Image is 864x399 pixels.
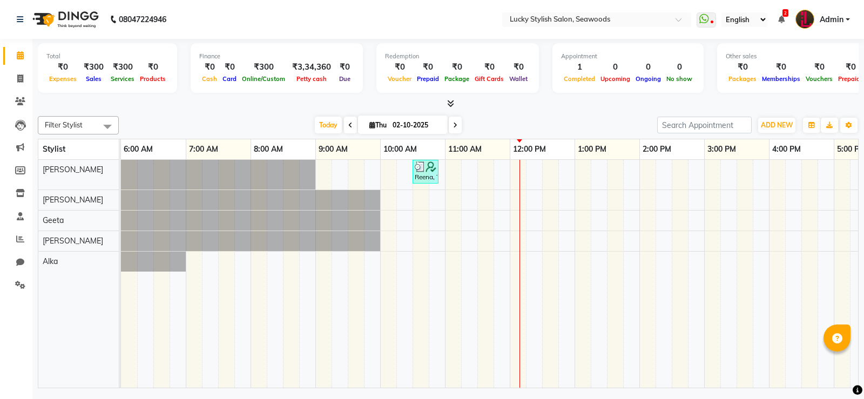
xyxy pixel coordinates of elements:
[385,61,414,73] div: ₹0
[664,61,695,73] div: 0
[507,61,530,73] div: ₹0
[220,75,239,83] span: Card
[442,75,472,83] span: Package
[186,141,221,157] a: 7:00 AM
[819,356,853,388] iframe: chat widget
[414,75,442,83] span: Prepaid
[108,61,137,73] div: ₹300
[758,118,795,133] button: ADD NEW
[385,52,530,61] div: Redemption
[442,61,472,73] div: ₹0
[640,141,674,157] a: 2:00 PM
[46,61,79,73] div: ₹0
[288,61,335,73] div: ₹3,34,360
[43,165,103,174] span: [PERSON_NAME]
[43,144,65,154] span: Stylist
[381,141,420,157] a: 10:00 AM
[239,75,288,83] span: Online/Custom
[598,75,633,83] span: Upcoming
[389,117,443,133] input: 2025-10-02
[575,141,609,157] a: 1:00 PM
[657,117,752,133] input: Search Appointment
[137,75,168,83] span: Products
[335,61,354,73] div: ₹0
[598,61,633,73] div: 0
[43,195,103,205] span: [PERSON_NAME]
[199,61,220,73] div: ₹0
[561,61,598,73] div: 1
[633,61,664,73] div: 0
[251,141,286,157] a: 8:00 AM
[79,61,108,73] div: ₹300
[43,215,64,225] span: Geeta
[761,121,793,129] span: ADD NEW
[28,4,102,35] img: logo
[316,141,350,157] a: 9:00 AM
[46,75,79,83] span: Expenses
[769,141,804,157] a: 4:00 PM
[315,117,342,133] span: Today
[43,256,58,266] span: Alka
[561,52,695,61] div: Appointment
[43,236,103,246] span: [PERSON_NAME]
[705,141,739,157] a: 3:00 PM
[803,75,835,83] span: Vouchers
[507,75,530,83] span: Wallet
[199,52,354,61] div: Finance
[119,4,166,35] b: 08047224946
[239,61,288,73] div: ₹300
[137,61,168,73] div: ₹0
[414,61,442,73] div: ₹0
[472,75,507,83] span: Gift Cards
[336,75,353,83] span: Due
[726,75,759,83] span: Packages
[820,14,843,25] span: Admin
[446,141,484,157] a: 11:00 AM
[472,61,507,73] div: ₹0
[108,75,137,83] span: Services
[561,75,598,83] span: Completed
[121,141,156,157] a: 6:00 AM
[199,75,220,83] span: Cash
[664,75,695,83] span: No show
[778,15,785,24] a: 2
[367,121,389,129] span: Thu
[803,61,835,73] div: ₹0
[726,61,759,73] div: ₹0
[633,75,664,83] span: Ongoing
[220,61,239,73] div: ₹0
[83,75,104,83] span: Sales
[385,75,414,83] span: Voucher
[510,141,549,157] a: 12:00 PM
[759,61,803,73] div: ₹0
[795,10,814,29] img: Admin
[46,52,168,61] div: Total
[782,9,788,17] span: 2
[294,75,329,83] span: Petty cash
[45,120,83,129] span: Filter Stylist
[414,161,437,182] div: Reena, TK01, 10:30 AM-10:55 AM, Wash & plain dry -upto midback ( [DEMOGRAPHIC_DATA])
[759,75,803,83] span: Memberships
